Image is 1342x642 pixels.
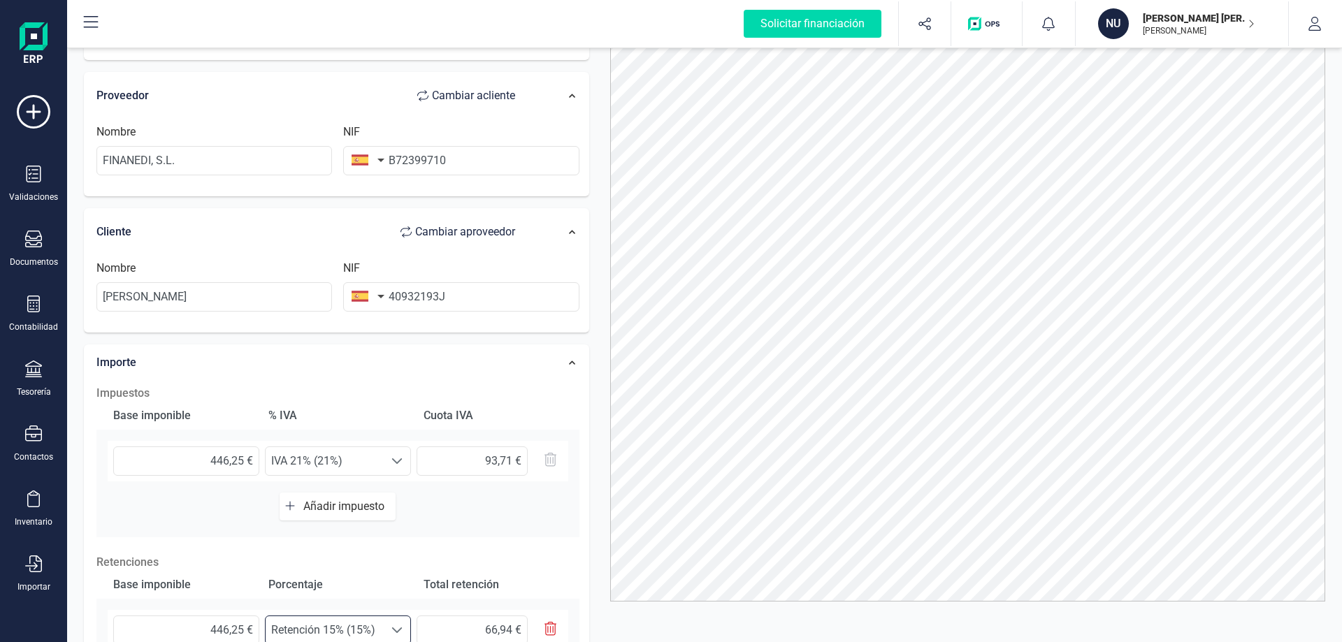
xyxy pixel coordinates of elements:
[20,22,48,67] img: Logo Finanedi
[303,499,390,513] span: Añadir impuesto
[96,385,579,402] h2: Impuestos
[343,260,360,277] label: NIF
[415,224,515,240] span: Cambiar a proveedor
[113,446,259,476] input: 0,00 €
[968,17,1005,31] img: Logo de OPS
[17,386,51,397] div: Tesorería
[1143,25,1255,36] p: [PERSON_NAME]
[432,87,515,104] span: Cambiar a cliente
[418,571,568,599] div: Total retención
[960,1,1013,46] button: Logo de OPS
[1092,1,1271,46] button: NU[PERSON_NAME] [PERSON_NAME][PERSON_NAME]
[15,516,52,527] div: Inventario
[744,10,881,38] div: Solicitar financiación
[403,82,529,110] button: Cambiar acliente
[417,446,528,476] input: 0,00 €
[343,124,360,140] label: NIF
[14,451,53,462] div: Contactos
[1143,11,1255,25] p: [PERSON_NAME] [PERSON_NAME]
[96,260,136,277] label: Nombre
[96,124,136,140] label: Nombre
[108,571,257,599] div: Base imponible
[387,218,529,246] button: Cambiar aproveedor
[727,1,898,46] button: Solicitar financiación
[96,218,529,246] div: Cliente
[418,402,568,430] div: Cuota IVA
[9,191,58,203] div: Validaciones
[108,402,257,430] div: Base imponible
[10,256,58,268] div: Documentos
[96,356,136,369] span: Importe
[96,82,529,110] div: Proveedor
[1098,8,1129,39] div: NU
[263,402,412,430] div: % IVA
[280,493,396,520] button: Añadir impuesto
[263,571,412,599] div: Porcentaje
[17,581,50,592] div: Importar
[9,321,58,333] div: Contabilidad
[266,447,384,475] span: IVA 21% (21%)
[96,554,579,571] p: Retenciones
